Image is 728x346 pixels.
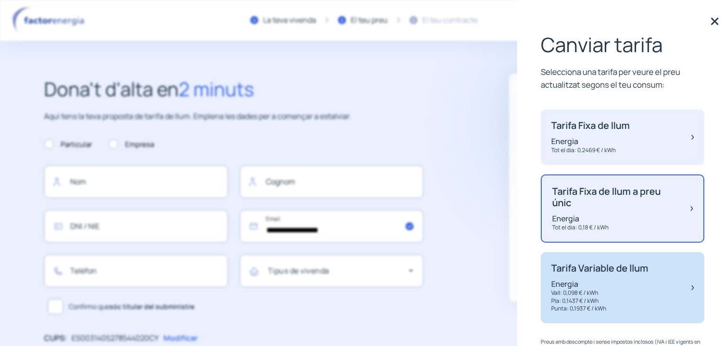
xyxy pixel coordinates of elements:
p: Punta: 0,1937 € / kWh [551,305,648,313]
p: Selecciona una tarifa per veure el preu actualitzat segons el teu consum: [541,65,704,91]
p: CUPS: [44,332,67,345]
h2: Dona't d'alta en [44,74,423,104]
span: Confirmo que [69,301,194,312]
p: Energia [552,213,681,224]
p: Aquí tens la teva proposta de tarifa de llum. Emplena les dades per a començar a estalviar. [44,110,423,123]
p: Tarifa Variable de llum [551,263,648,274]
p: Canviar tarifa [541,33,704,56]
mat-label: Tipus de vivenda [268,265,329,276]
p: Vall: 0,098 € / kWh [551,289,648,297]
p: Tot el dia: 0,2469 € / kWh [551,146,630,155]
p: Tarifa Fixa de llum a preu únic [552,186,681,209]
p: Energia [551,136,630,146]
img: logo factor [9,7,90,34]
p: ES0031405278544020CY [72,332,159,345]
div: El teu preu [351,14,388,27]
label: Empresa [109,139,154,150]
b: sóc titular del subministre [109,302,194,311]
p: Pla: 0,1437 € / kWh [551,297,648,305]
div: La teva vivenda [263,14,316,27]
p: Energia [551,279,648,289]
p: Tarifa Fixa de llum [551,120,630,131]
p: Modificar [164,332,198,345]
div: El teu contracte [422,14,478,27]
span: 2 minuts [179,76,254,102]
p: Tot el dia: 0,18 € / kWh [552,224,681,232]
label: Particular [44,139,92,150]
